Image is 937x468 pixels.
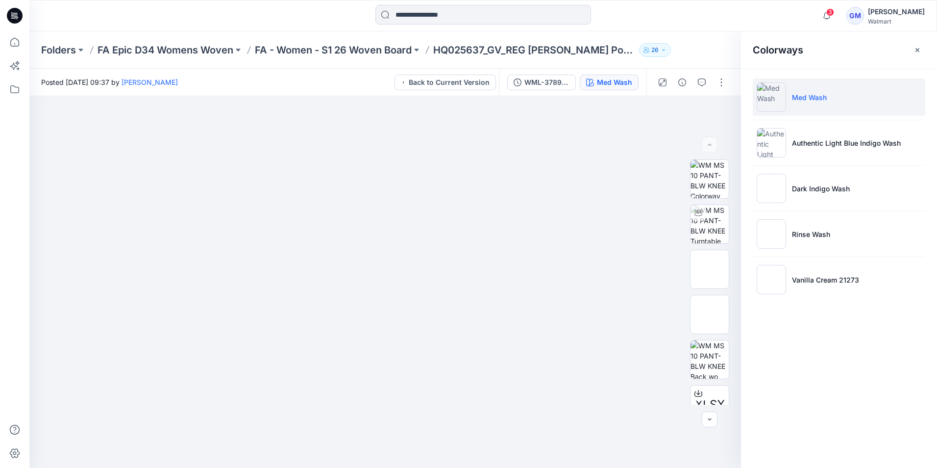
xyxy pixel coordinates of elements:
[580,75,639,90] button: Med Wash
[255,43,412,57] a: FA - Women - S1 26 Woven Board
[792,138,901,148] p: Authentic Light Blue Indigo Wash
[690,340,729,379] img: WM MS 10 PANT-BLW KNEE Back wo Avatar
[792,183,850,194] p: Dark Indigo Wash
[690,160,729,198] img: WM MS 10 PANT-BLW KNEE Colorway wo Avatar
[757,128,786,157] img: Authentic Light Blue Indigo Wash
[651,45,659,55] p: 26
[757,265,786,294] img: Vanilla Cream 21273
[597,77,632,88] div: Med Wash
[868,18,925,25] div: Walmart
[757,219,786,249] img: Rinse Wash
[792,275,859,285] p: Vanilla Cream 21273
[41,43,76,57] a: Folders
[433,43,635,57] p: HQ025637_GV_REG [PERSON_NAME] Pocket Barrel [PERSON_NAME]
[122,78,178,86] a: [PERSON_NAME]
[753,44,803,56] h2: Colorways
[639,43,671,57] button: 26
[757,174,786,203] img: Dark Indigo Wash
[690,205,729,243] img: WM MS 10 PANT-BLW KNEE Turntable with Avatar
[868,6,925,18] div: [PERSON_NAME]
[507,75,576,90] button: WML-3789-2026_Carpenter Pocket Barrel Jean_Full Colorway
[792,92,827,103] p: Med Wash
[41,77,178,87] span: Posted [DATE] 09:37 by
[846,7,864,25] div: GM
[792,229,830,239] p: Rinse Wash
[757,82,786,112] img: Med Wash
[674,75,690,90] button: Details
[826,8,834,16] span: 3
[524,77,569,88] div: WML-3789-2026_Carpenter Pocket Barrel Jean_Full Colorway
[98,43,233,57] a: FA Epic D34 Womens Woven
[695,396,725,414] span: XLSX
[395,75,496,90] button: Back to Current Version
